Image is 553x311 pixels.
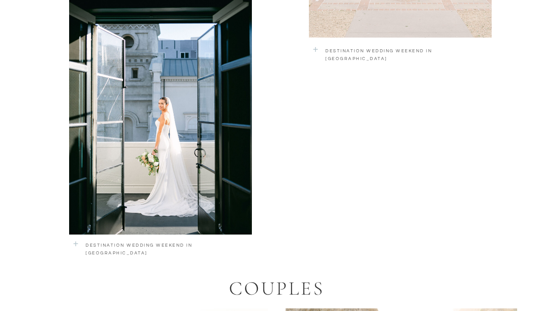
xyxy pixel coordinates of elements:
[313,40,330,66] p: +
[73,235,90,260] a: +
[218,277,335,298] h1: COUPLES
[86,241,248,252] a: Destination Wedding Weekend in [GEOGRAPHIC_DATA]
[325,47,488,57] a: Destination Wedding Weekend in [GEOGRAPHIC_DATA]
